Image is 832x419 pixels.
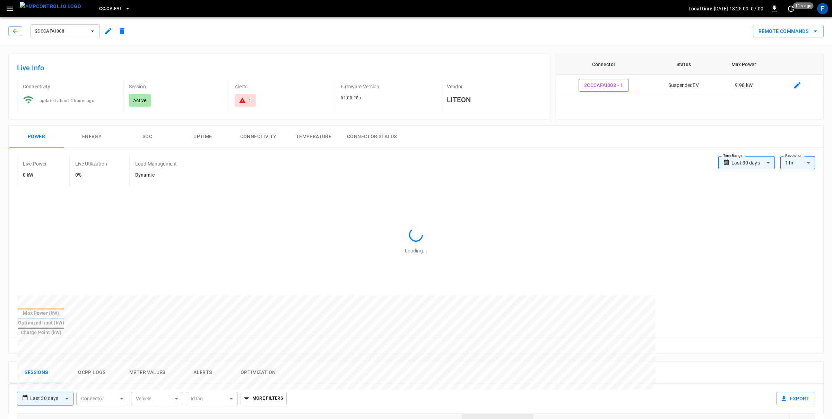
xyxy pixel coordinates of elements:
[99,5,121,13] span: CC.CA.FAI
[793,2,814,9] span: 11 s ago
[447,94,541,105] h6: LITEON
[9,126,64,148] button: Power
[175,126,231,148] button: Uptime
[75,171,107,179] h6: 0%
[714,5,763,12] p: [DATE] 13:25:09 -07:00
[135,171,177,179] h6: Dynamic
[64,126,120,148] button: Energy
[75,160,107,167] p: Live Utilization
[31,24,100,38] button: 2CCCAFAI008
[64,362,120,384] button: Ocpp logs
[341,83,435,90] p: Firmware Version
[231,126,286,148] button: Connectivity
[651,75,716,96] td: SuspendedEV
[341,96,361,100] span: 01.00.18b
[341,126,402,148] button: Connector Status
[30,392,73,405] div: Last 30 days
[405,248,427,253] span: Loading...
[579,79,629,92] button: 2CCCAFAI008 - 1
[17,62,541,73] h6: Live Info
[23,160,47,167] p: Live Power
[135,160,177,167] p: Load Management
[241,392,287,405] button: More Filters
[9,362,64,384] button: Sessions
[40,98,94,103] span: updated about 2 hours ago
[786,3,797,14] button: set refresh interval
[723,153,743,159] label: Time Range
[249,97,251,104] div: 1
[231,362,286,384] button: Optimization
[23,83,118,90] p: Connectivity
[780,156,815,169] div: 1 hr
[716,75,772,96] td: 9.98 kW
[731,156,775,169] div: Last 30 days
[96,2,133,16] button: CC.CA.FAI
[120,362,175,384] button: Meter Values
[133,97,147,104] p: Active
[776,392,815,405] button: Export
[23,171,47,179] h6: 0 kW
[556,54,651,75] th: Connector
[753,25,824,38] div: remote commands options
[785,153,803,159] label: Resolution
[447,83,541,90] p: Vendor
[20,2,81,11] img: ampcontrol.io logo
[817,3,828,14] div: profile-icon
[35,27,86,35] span: 2CCCAFAI008
[716,54,772,75] th: Max Power
[556,54,823,96] table: connector table
[175,362,231,384] button: Alerts
[129,83,224,90] p: Session
[688,5,712,12] p: Local time
[651,54,716,75] th: Status
[120,126,175,148] button: SOC
[753,25,824,38] button: Remote Commands
[286,126,341,148] button: Temperature
[235,83,329,90] p: Alerts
